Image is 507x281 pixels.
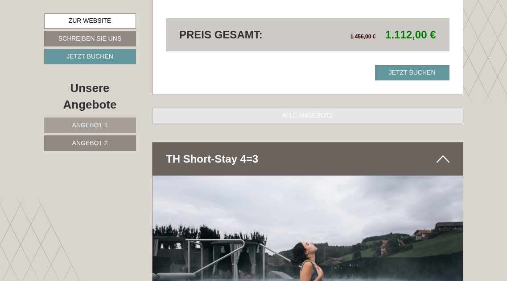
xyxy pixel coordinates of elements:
span: 1.456,00 € [350,34,376,40]
span: Angebot 1 [72,122,108,129]
a: ALLE ANGEBOTE [152,108,463,123]
span: Angebot 2 [72,139,108,147]
a: Zur Website [44,13,136,29]
a: Jetzt buchen [44,49,136,64]
div: TH Short-Stay 4=3 [153,143,463,176]
span: 1.112,00 € [385,29,436,41]
a: Jetzt buchen [375,65,449,80]
div: Preis gesamt: [173,27,308,42]
a: Schreiben Sie uns [44,31,136,46]
div: Unsere Angebote [44,80,136,113]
